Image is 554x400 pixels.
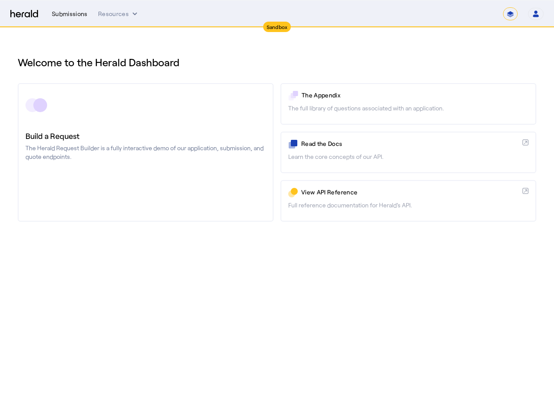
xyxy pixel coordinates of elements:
h3: Build a Request [25,130,266,142]
p: Learn the core concepts of our API. [288,152,529,161]
div: Sandbox [263,22,291,32]
h1: Welcome to the Herald Dashboard [18,55,536,69]
a: Build a RequestThe Herald Request Builder is a fully interactive demo of our application, submiss... [18,83,274,222]
p: The Appendix [302,91,529,100]
a: View API ReferenceFull reference documentation for Herald's API. [280,180,536,222]
a: Read the DocsLearn the core concepts of our API. [280,132,536,173]
p: The full library of questions associated with an application. [288,104,529,113]
a: The AppendixThe full library of questions associated with an application. [280,83,536,125]
p: The Herald Request Builder is a fully interactive demo of our application, submission, and quote ... [25,144,266,161]
p: View API Reference [301,188,519,197]
button: Resources dropdown menu [98,10,139,18]
img: Herald Logo [10,10,38,18]
div: Submissions [52,10,88,18]
p: Read the Docs [301,139,519,148]
p: Full reference documentation for Herald's API. [288,201,529,210]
